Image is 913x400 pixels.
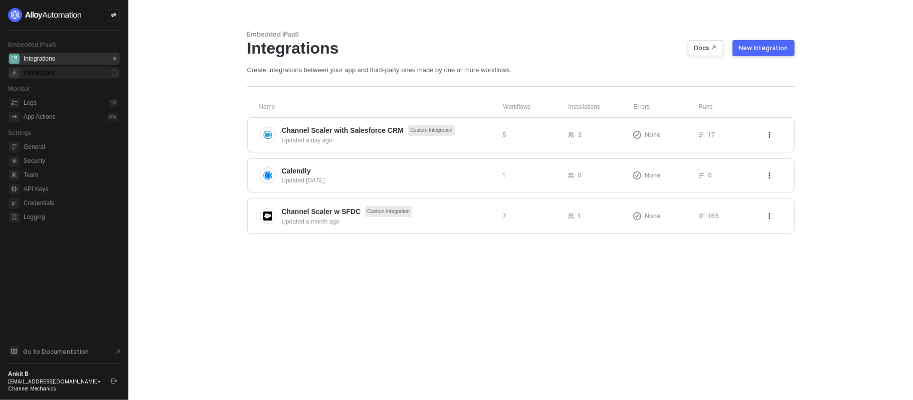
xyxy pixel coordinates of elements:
span: Team [24,169,118,181]
span: Logging [24,211,118,223]
a: logo [8,8,120,22]
div: 3 [111,55,118,63]
span: Channel Scaler with Salesforce CRM [282,125,404,135]
img: integration-icon [263,212,272,221]
span: icon-list [698,213,704,219]
div: Name [259,103,503,111]
span: General [24,141,118,153]
span: Monitor [8,85,30,92]
div: Updated a day ago [282,136,495,145]
div: Updated [DATE] [282,176,495,185]
span: Credentials [24,197,118,209]
span: Embedded iPaaS [8,41,56,48]
span: 3 [578,130,582,139]
div: 0 % [107,113,118,121]
div: Integrations [24,55,55,63]
div: 13 [109,99,118,107]
div: New Integration [739,44,788,52]
span: icon-users [568,132,574,138]
span: Security [24,155,118,167]
div: Embedded iPaaS [247,30,795,39]
span: None [645,171,661,179]
span: 7 [503,212,507,220]
span: 165 [708,212,719,220]
div: Integrations [247,39,795,58]
img: integration-icon [263,171,272,180]
span: API Keys [24,183,118,195]
span: document-arrow [113,347,123,357]
span: Settings [8,129,31,136]
span: credentials [9,198,20,209]
div: Errors [634,103,699,111]
button: Docs ↗ [688,40,723,56]
span: None [645,130,661,139]
span: Custom Integration [408,125,455,136]
span: 17 [708,130,715,139]
div: Workflows [503,103,569,111]
span: 0 [578,171,582,179]
div: Installations [24,69,55,77]
button: New Integration [733,40,795,56]
span: icon-swap [111,12,117,18]
div: Create integrations between your app and third-party ones made by one or more workflows. [247,66,795,74]
span: general [9,142,20,152]
span: Go to Documentation [23,347,89,356]
span: icon-users [568,172,574,178]
img: logo [8,8,82,22]
span: api-key [9,184,20,194]
span: integrations [9,54,20,64]
span: None [645,212,661,220]
div: [EMAIL_ADDRESS][DOMAIN_NAME] • Channel Mechanics [8,378,102,392]
div: Logs [24,99,37,107]
span: security [9,156,20,166]
span: installations [9,68,20,78]
img: integration-icon [263,130,272,139]
span: icon-logs [9,98,20,108]
span: icon-exclamation [633,131,641,139]
div: App Actions [24,113,55,121]
span: 1 [503,171,506,179]
div: Updated a month ago [282,217,495,226]
span: Calendly [282,166,311,176]
div: 4 [111,69,118,77]
div: Installations [569,103,634,111]
a: Knowledge Base [8,345,120,357]
span: documentation [9,346,19,356]
span: team [9,170,20,180]
span: logging [9,212,20,223]
span: 1 [578,212,581,220]
span: icon-app-actions [9,112,20,122]
span: Custom Integration [365,206,412,217]
div: Runs [699,103,768,111]
span: logout [111,378,117,384]
span: icon-list [698,172,704,178]
div: Docs ↗ [694,44,717,52]
span: Channel Scaler w SFDC [282,207,361,217]
span: 5 [503,130,507,139]
span: icon-threedots [767,132,773,138]
span: icon-list [698,132,704,138]
span: icon-users [568,213,574,219]
span: 0 [708,171,712,179]
span: icon-threedots [767,213,773,219]
span: icon-exclamation [633,212,641,220]
span: icon-threedots [767,172,773,178]
span: icon-exclamation [633,171,641,179]
div: Ankit B [8,370,102,378]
